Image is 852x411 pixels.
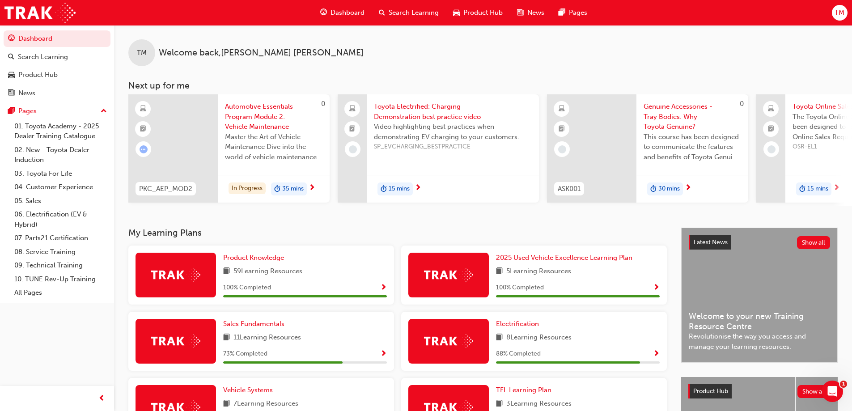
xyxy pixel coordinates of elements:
[349,123,356,135] span: booktick-icon
[527,8,544,18] span: News
[799,183,805,195] span: duration-icon
[380,350,387,358] span: Show Progress
[223,253,288,263] a: Product Knowledge
[140,145,148,153] span: learningRecordVerb_ATTEMPT-icon
[128,228,667,238] h3: My Learning Plans
[18,17,63,31] img: logo
[833,184,840,192] span: next-icon
[506,332,572,343] span: 8 Learning Resources
[374,142,532,152] span: SP_EVCHARGING_BESTPRACTICE
[11,143,110,167] a: 02. New - Toyota Dealer Induction
[233,332,301,343] span: 11 Learning Resources
[381,183,387,195] span: duration-icon
[18,137,149,147] div: We typically reply in a few hours
[496,398,503,410] span: book-icon
[681,228,838,363] a: Latest NewsShow allWelcome to your new Training Resource CentreRevolutionise the way you access a...
[380,348,387,360] button: Show Progress
[644,102,741,132] span: Genuine Accessories - Tray Bodies. Why Toyota Genuine?
[653,348,660,360] button: Show Progress
[694,238,728,246] span: Latest News
[372,4,446,22] a: search-iconSearch Learning
[558,184,581,194] span: ASK001
[4,67,110,83] a: Product Hub
[18,70,58,80] div: Product Hub
[559,7,565,18] span: pages-icon
[496,319,543,329] a: Electrification
[650,183,657,195] span: duration-icon
[496,385,555,395] a: TFL Learning Plan
[139,184,192,194] span: PKC_AEP_MOD2
[496,266,503,277] span: book-icon
[313,4,372,22] a: guage-iconDashboard
[822,381,843,402] iframe: Intercom live chat
[389,184,410,194] span: 15 mins
[11,272,110,286] a: 10. TUNE Rev-Up Training
[510,4,551,22] a: news-iconNews
[223,386,273,394] span: Vehicle Systems
[11,286,110,300] a: All Pages
[114,81,852,91] h3: Next up for me
[320,7,327,18] span: guage-icon
[223,398,230,410] span: book-icon
[223,283,271,293] span: 100 % Completed
[233,266,302,277] span: 59 Learning Resources
[11,180,110,194] a: 04. Customer Experience
[506,266,571,277] span: 5 Learning Resources
[424,268,473,282] img: Trak
[4,29,110,103] button: DashboardSearch LearningProduct HubNews
[11,208,110,231] a: 06. Electrification (EV & Hybrid)
[331,8,365,18] span: Dashboard
[496,349,541,359] span: 88 % Completed
[658,184,680,194] span: 30 mins
[840,381,847,388] span: 1
[159,48,364,58] span: Welcome back , [PERSON_NAME] [PERSON_NAME]
[321,100,325,108] span: 0
[517,7,524,18] span: news-icon
[653,282,660,293] button: Show Progress
[496,254,632,262] span: 2025 Used Vehicle Excellence Learning Plan
[11,167,110,181] a: 03. Toyota For Life
[11,119,110,143] a: 01. Toyota Academy - 2025 Dealer Training Catalogue
[424,334,473,348] img: Trak
[282,184,304,194] span: 35 mins
[496,332,503,343] span: book-icon
[496,386,551,394] span: TFL Learning Plan
[653,284,660,292] span: Show Progress
[89,279,179,315] button: Messages
[768,103,774,115] span: laptop-icon
[740,100,744,108] span: 0
[101,106,107,117] span: up-icon
[446,4,510,22] a: car-iconProduct Hub
[18,106,37,116] div: Pages
[137,48,147,58] span: TM
[496,253,636,263] a: 2025 Used Vehicle Excellence Learning Plan
[338,94,539,203] a: Toyota Electrified: Charging Demonstration best practice videoVideo highlighting best practices w...
[34,301,55,308] span: Home
[380,282,387,293] button: Show Progress
[225,132,322,162] span: Master the Art of Vehicle Maintenance Dive into the world of vehicle maintenance with this compre...
[18,52,68,62] div: Search Learning
[223,320,284,328] span: Sales Fundamentals
[4,30,110,47] a: Dashboard
[689,235,830,250] a: Latest NewsShow all
[559,123,565,135] span: booktick-icon
[547,94,748,203] a: 0ASK001Genuine Accessories - Tray Bodies. Why Toyota Genuine?This course has been designed to com...
[225,102,322,132] span: Automotive Essentials Program Module 2: Vehicle Maintenance
[11,231,110,245] a: 07. Parts21 Certification
[8,89,15,97] span: news-icon
[4,85,110,102] a: News
[154,14,170,30] div: Close
[98,393,105,404] span: prev-icon
[309,184,315,192] span: next-icon
[558,145,566,153] span: learningRecordVerb_NONE-icon
[18,94,161,109] p: How can we help?
[223,385,276,395] a: Vehicle Systems
[653,350,660,358] span: Show Progress
[832,5,848,21] button: TM
[767,145,776,153] span: learningRecordVerb_NONE-icon
[689,331,830,352] span: Revolutionise the way you access and manage your learning resources.
[223,254,284,262] span: Product Knowledge
[140,103,146,115] span: learningResourceType_ELEARNING-icon
[119,301,150,308] span: Messages
[18,88,35,98] div: News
